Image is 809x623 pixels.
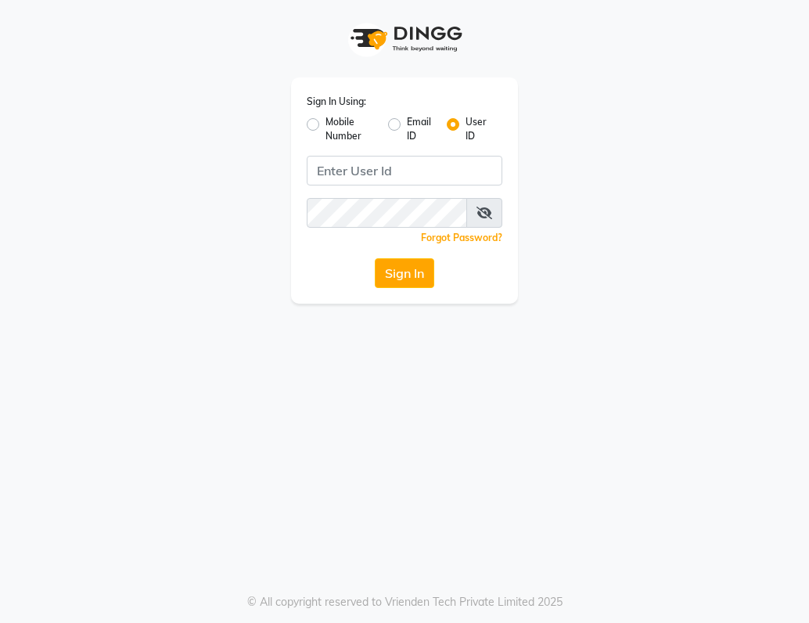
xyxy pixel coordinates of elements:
label: Mobile Number [325,115,376,143]
label: User ID [466,115,490,143]
input: Username [307,198,467,228]
img: logo1.svg [342,16,467,62]
button: Sign In [375,258,434,288]
a: Forgot Password? [421,232,502,243]
label: Sign In Using: [307,95,366,109]
input: Username [307,156,502,185]
label: Email ID [407,115,433,143]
